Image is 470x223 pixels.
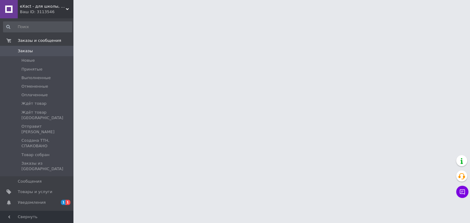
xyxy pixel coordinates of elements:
span: Товар собран [21,152,50,158]
span: Ждёт товар [GEOGRAPHIC_DATA] [21,110,72,121]
span: Заказы и сообщения [18,38,61,43]
span: 1 [61,200,66,205]
span: Уведомления [18,200,46,205]
span: Сообщения [18,179,42,184]
span: Отправит [PERSON_NAME] [21,124,72,135]
span: Заказы [18,48,33,54]
span: Товары и услуги [18,189,52,195]
span: Заказы из [GEOGRAPHIC_DATA] [21,161,72,172]
span: Показатели работы компании [18,210,57,221]
button: Чат с покупателем [456,186,468,198]
span: Отмененные [21,84,48,89]
span: Создана ТТН, СПАКОВАНО [21,138,72,149]
span: eXact - для школы, для офиса, для творчества [20,4,66,9]
span: Выполненные [21,75,51,81]
span: Принятые [21,67,43,72]
input: Поиск [3,21,72,32]
span: 1 [65,200,70,205]
span: Оплаченные [21,92,48,98]
span: Ждёт товар [21,101,47,106]
span: Новые [21,58,35,63]
div: Ваш ID: 3113546 [20,9,73,15]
